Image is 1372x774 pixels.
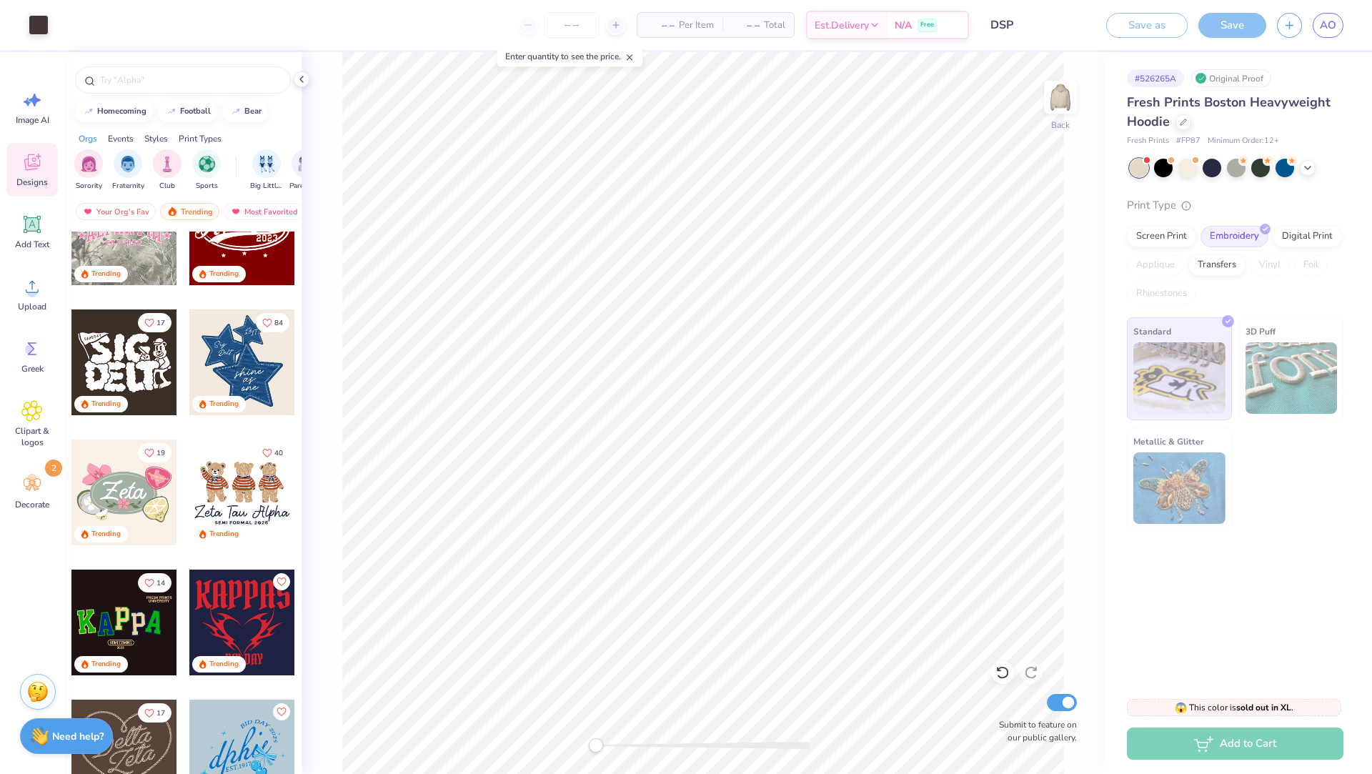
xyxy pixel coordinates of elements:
div: Trending [91,269,121,279]
span: Minimum Order: 12 + [1208,135,1279,147]
div: filter for Sorority [74,149,103,192]
button: Like [273,573,290,590]
span: Fresh Prints [1127,135,1169,147]
img: 3D Puff [1246,342,1338,414]
div: Print Type [1127,197,1343,214]
span: N/A [895,18,912,33]
span: Standard [1133,324,1171,339]
button: Like [138,313,171,332]
div: Original Proof [1191,69,1271,87]
div: filter for Parent's Weekend [289,149,322,192]
img: trend_line.gif [230,107,242,116]
button: filter button [153,149,182,192]
span: Total [764,18,785,33]
div: Print Types [179,132,222,145]
img: Club Image [159,156,175,172]
div: Trending [209,529,239,540]
div: Embroidery [1200,226,1268,247]
div: Styles [144,132,168,145]
span: # FP87 [1176,135,1200,147]
span: Sports [196,181,218,192]
div: Digital Print [1273,226,1342,247]
img: Big Little Reveal Image [259,156,274,172]
button: Like [138,573,171,592]
span: – – [646,18,675,33]
div: homecoming [97,107,146,115]
div: Rhinestones [1127,283,1196,304]
span: Free [920,20,934,30]
div: Trending [209,659,239,670]
span: 2 [45,460,62,477]
span: 14 [156,580,165,587]
button: Like [256,313,289,332]
span: Per Item [679,18,714,33]
span: Big Little Reveal [250,181,283,192]
div: filter for Sports [192,149,221,192]
div: Enter quantity to see the price. [497,46,642,66]
span: Designs [16,177,48,188]
img: Metallic & Glitter [1133,452,1226,524]
img: most_fav.gif [230,207,242,217]
button: filter button [192,149,221,192]
span: Fresh Prints Boston Heavyweight Hoodie [1127,94,1331,130]
div: bear [244,107,262,115]
span: Metallic & Glitter [1133,434,1204,449]
img: Fraternity Image [120,156,136,172]
button: Like [273,703,290,720]
span: Greek [21,363,44,374]
span: Decorate [15,499,49,510]
span: AO [1320,17,1336,34]
button: Like [138,703,171,723]
img: trending.gif [166,207,178,217]
input: Untitled Design [980,11,1085,39]
button: filter button [289,149,322,192]
input: – – [544,12,600,38]
div: Trending [91,399,121,410]
div: Your Org's Fav [76,203,156,220]
button: filter button [250,149,283,192]
button: Like [256,443,289,462]
div: # 526265A [1127,69,1184,87]
div: Events [108,132,134,145]
a: AO [1313,13,1343,38]
div: Accessibility label [589,738,603,753]
img: most_fav.gif [82,207,94,217]
button: homecoming [75,101,153,122]
img: Parent's Weekend Image [298,156,314,172]
div: Trending [91,659,121,670]
span: Parent's Weekend [289,181,322,192]
span: 40 [274,450,283,457]
div: Trending [160,203,219,220]
button: bear [222,101,268,122]
img: Sorority Image [81,156,97,172]
span: 19 [156,450,165,457]
button: Like [138,443,171,462]
div: football [180,107,211,115]
div: Screen Print [1127,226,1196,247]
div: filter for Fraternity [112,149,144,192]
div: Vinyl [1250,254,1290,276]
div: Transfers [1188,254,1246,276]
button: filter button [112,149,144,192]
img: Back [1046,83,1075,111]
span: 17 [156,710,165,717]
img: Sports Image [199,156,215,172]
input: Try "Alpha" [99,73,282,87]
span: Fraternity [112,181,144,192]
div: Back [1051,119,1070,132]
div: Applique [1127,254,1184,276]
div: filter for Big Little Reveal [250,149,283,192]
span: Club [159,181,175,192]
button: football [158,101,217,122]
span: Image AI [16,114,49,126]
label: Submit to feature on our public gallery. [991,718,1077,744]
button: filter button [74,149,103,192]
span: 84 [274,319,283,327]
span: Upload [18,301,46,312]
strong: Need help? [52,730,104,743]
div: Trending [209,269,239,279]
span: This color is . [1175,701,1293,714]
span: 17 [156,319,165,327]
span: Est. Delivery [815,18,869,33]
span: 😱 [1175,701,1187,715]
